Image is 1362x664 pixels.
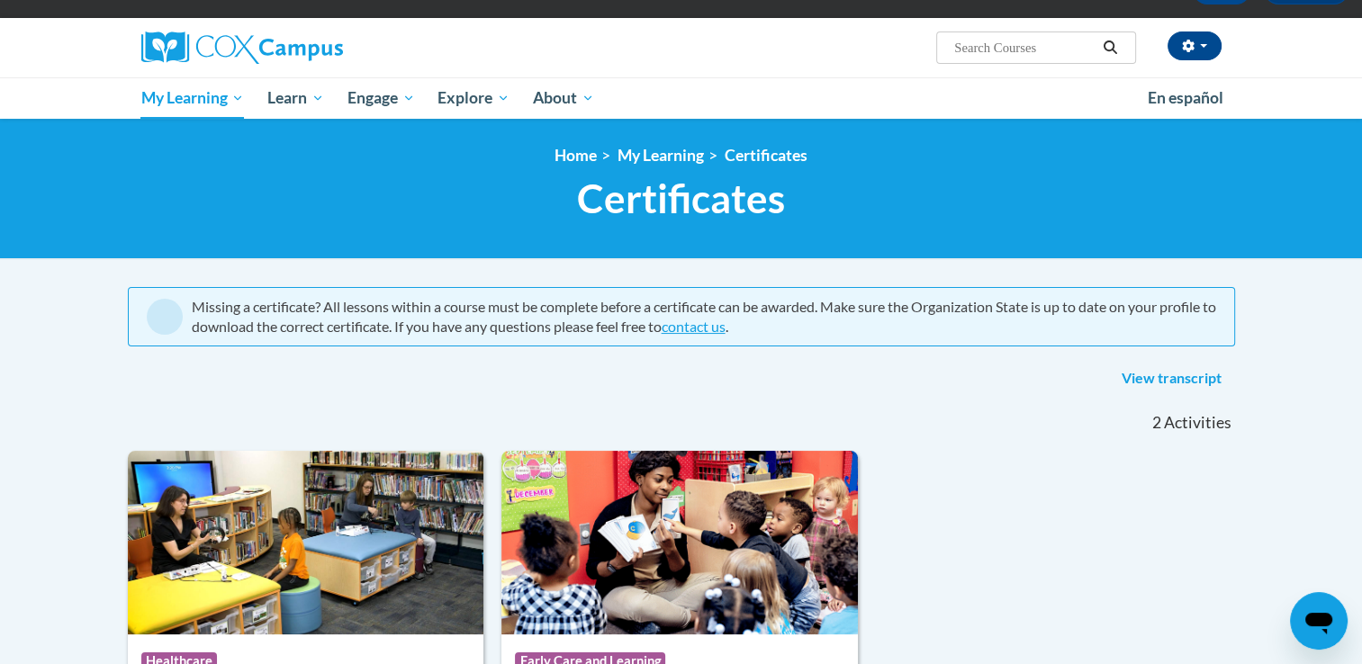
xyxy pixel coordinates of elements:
[501,451,858,634] img: Course Logo
[347,87,415,109] span: Engage
[662,318,726,335] a: contact us
[141,31,343,64] img: Cox Campus
[1148,88,1223,107] span: En español
[725,146,807,165] a: Certificates
[1151,413,1160,433] span: 2
[336,77,427,119] a: Engage
[533,87,594,109] span: About
[1136,79,1235,117] a: En español
[521,77,606,119] a: About
[1164,413,1231,433] span: Activities
[426,77,521,119] a: Explore
[618,146,704,165] a: My Learning
[555,146,597,165] a: Home
[952,37,1096,58] input: Search Courses
[128,451,484,634] img: Course Logo
[577,175,785,222] span: Certificates
[1290,592,1348,650] iframe: Button to launch messaging window
[1168,31,1222,60] button: Account Settings
[437,87,510,109] span: Explore
[267,87,324,109] span: Learn
[130,77,257,119] a: My Learning
[192,297,1216,336] div: Missing a certificate? All lessons within a course must be complete before a certificate can be a...
[140,87,244,109] span: My Learning
[1096,37,1123,58] button: Search
[114,77,1249,119] div: Main menu
[256,77,336,119] a: Learn
[1108,364,1235,393] a: View transcript
[141,31,483,64] a: Cox Campus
